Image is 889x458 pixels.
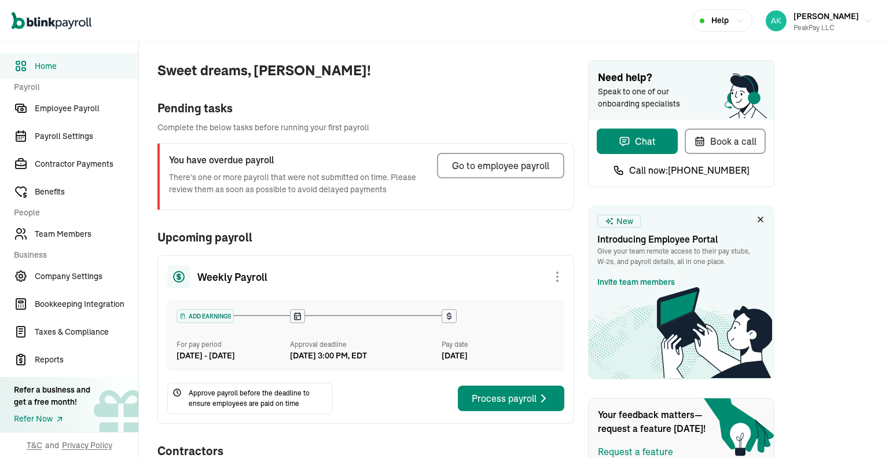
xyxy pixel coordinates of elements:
[14,384,90,408] div: Refer a business and get a free month!
[616,215,633,228] span: New
[14,249,131,261] span: Business
[598,86,696,110] span: Speak to one of our onboarding specialists
[35,270,138,283] span: Company Settings
[437,153,564,178] button: Go to employee payroll
[14,81,131,93] span: Payroll
[189,388,328,409] span: Approve payroll before the deadline to ensure employees are paid on time
[197,269,267,285] span: Weekly Payroll
[290,339,437,350] div: Approval deadline
[598,408,714,435] span: Your feedback matters—request a feature [DATE]!
[12,4,91,38] nav: Global
[598,70,765,86] span: Need help?
[157,100,574,117] div: Pending tasks
[597,129,678,154] button: Chat
[35,186,138,198] span: Benefits
[458,386,564,411] button: Process payroll
[35,60,138,72] span: Home
[597,276,675,288] a: Invite team members
[27,439,42,451] span: T&C
[794,11,859,21] span: [PERSON_NAME]
[157,229,574,246] span: Upcoming payroll
[629,163,750,177] span: Call now: [PHONE_NUMBER]
[35,102,138,115] span: Employee Payroll
[14,207,131,219] span: People
[442,350,555,362] div: [DATE]
[442,339,555,350] div: Pay date
[35,158,138,170] span: Contractor Payments
[597,246,765,267] p: Give your team remote access to their pay stubs, W‑2s, and payroll details, all in one place.
[157,60,574,81] span: Sweet dreams, [PERSON_NAME]!
[694,134,756,148] div: Book a call
[35,326,138,338] span: Taxes & Compliance
[35,228,138,240] span: Team Members
[35,298,138,310] span: Bookkeeping Integration
[35,354,138,366] span: Reports
[35,130,138,142] span: Payroll Settings
[711,14,729,27] span: Help
[794,23,859,33] div: PeakPay LLC
[169,153,428,167] h3: You have overdue payroll
[619,134,656,148] div: Chat
[761,6,877,35] button: [PERSON_NAME]PeakPay LLC
[157,122,574,134] span: Complete the below tasks before running your first payroll
[62,439,112,451] span: Privacy Policy
[472,391,550,405] div: Process payroll
[14,413,90,425] a: Refer Now
[177,339,290,350] div: For pay period
[169,171,428,196] p: There's one or more payroll that were not submitted on time. Please review them as soon as possib...
[290,350,367,362] div: [DATE] 3:00 PM, EDT
[452,159,549,173] div: Go to employee payroll
[597,232,765,246] h3: Introducing Employee Portal
[685,129,766,154] button: Book a call
[177,350,290,362] div: [DATE] - [DATE]
[696,333,889,458] iframe: Chat Widget
[177,310,233,323] div: ADD EARNINGS
[692,9,752,32] button: Help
